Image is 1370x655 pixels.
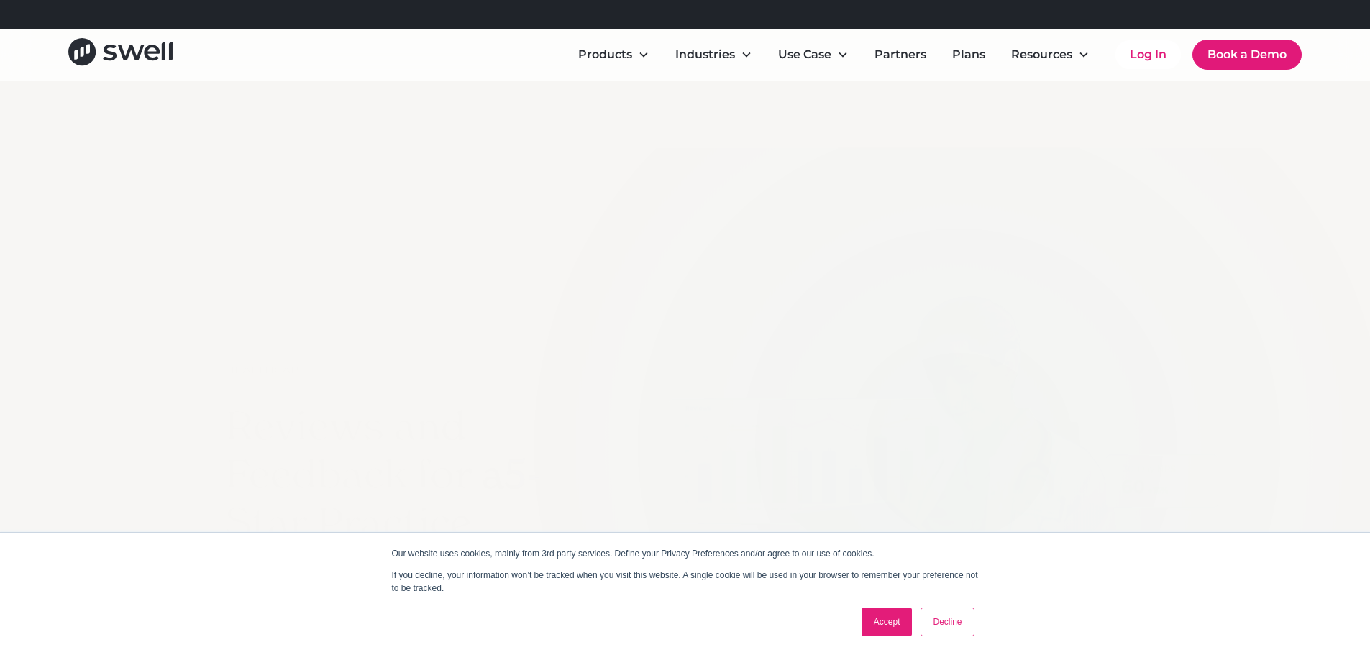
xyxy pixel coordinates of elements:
[1000,40,1101,69] div: Resources
[225,402,612,547] h1: Reviews and Feedback for a
[778,46,831,63] div: Use Case
[225,362,307,379] div: Healthcare
[68,38,173,70] a: home
[941,40,997,69] a: Plans
[1011,46,1072,63] div: Resources
[578,46,632,63] div: Products
[1115,40,1181,69] a: Log In
[1192,40,1302,70] a: Book a Demo
[567,40,661,69] div: Products
[675,46,735,63] div: Industries
[225,449,542,548] span: 5-Star Practice
[392,547,979,560] p: Our website uses cookies, mainly from 3rd party services. Define your Privacy Preferences and/or ...
[664,40,764,69] div: Industries
[862,608,913,636] a: Accept
[767,40,860,69] div: Use Case
[863,40,938,69] a: Partners
[921,608,974,636] a: Decline
[392,569,979,595] p: If you decline, your information won’t be tracked when you visit this website. A single cookie wi...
